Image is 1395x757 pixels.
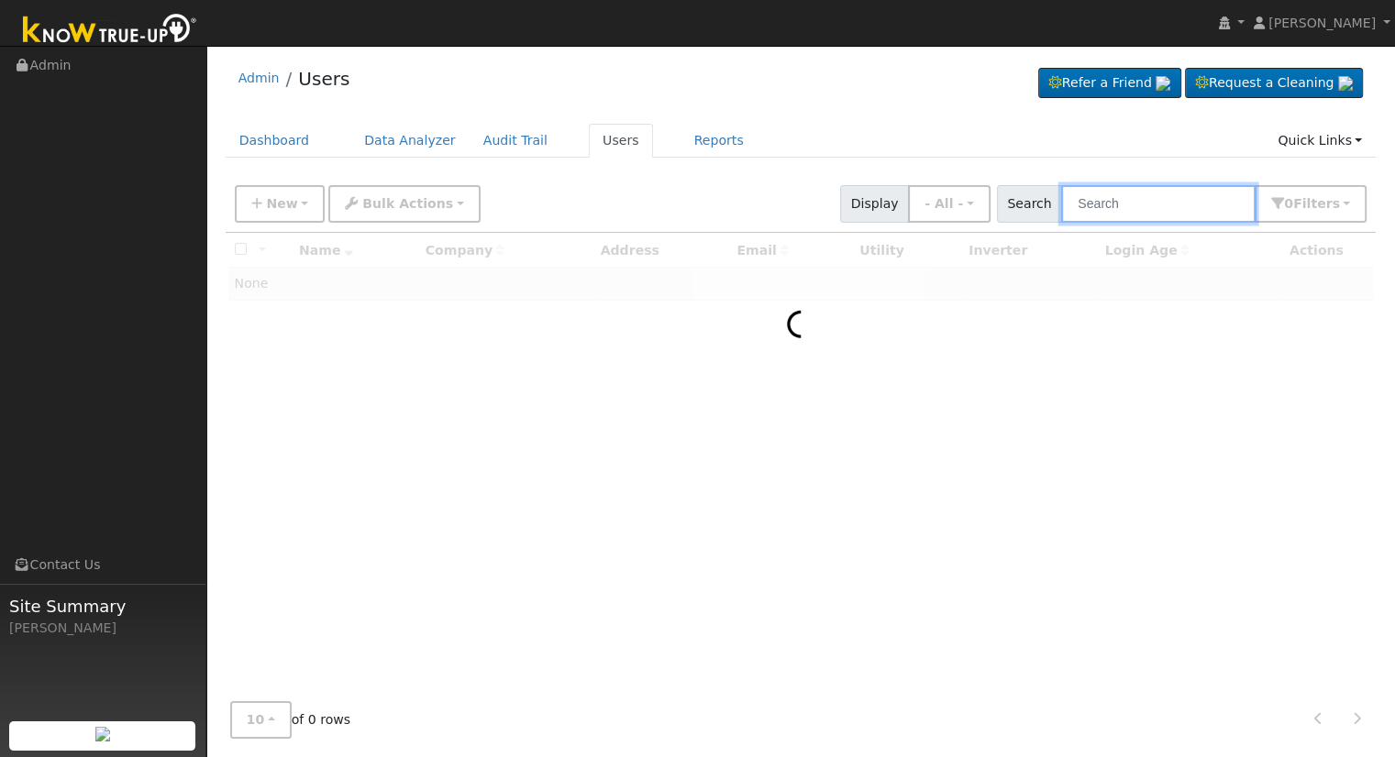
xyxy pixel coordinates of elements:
a: Users [589,124,653,158]
span: Search [997,185,1062,223]
span: Filter [1293,196,1340,211]
span: of 0 rows [230,701,351,739]
a: Data Analyzer [350,124,470,158]
img: retrieve [1338,76,1353,91]
span: Bulk Actions [362,196,453,211]
span: s [1332,196,1339,211]
a: Refer a Friend [1038,68,1181,99]
a: Quick Links [1264,124,1376,158]
button: 0Filters [1255,185,1367,223]
span: Display [840,185,909,223]
input: Search [1061,185,1256,223]
a: Dashboard [226,124,324,158]
span: Site Summary [9,594,196,619]
img: retrieve [95,727,110,741]
span: New [266,196,297,211]
img: retrieve [1156,76,1170,91]
span: 10 [247,712,265,727]
button: - All - [908,185,991,223]
a: Admin [238,71,280,85]
a: Reports [681,124,758,158]
a: Users [298,68,349,90]
a: Request a Cleaning [1185,68,1363,99]
img: Know True-Up [14,10,206,51]
button: 10 [230,701,292,739]
span: [PERSON_NAME] [1268,16,1376,30]
div: [PERSON_NAME] [9,619,196,638]
button: New [235,185,326,223]
a: Audit Trail [470,124,561,158]
button: Bulk Actions [328,185,480,223]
